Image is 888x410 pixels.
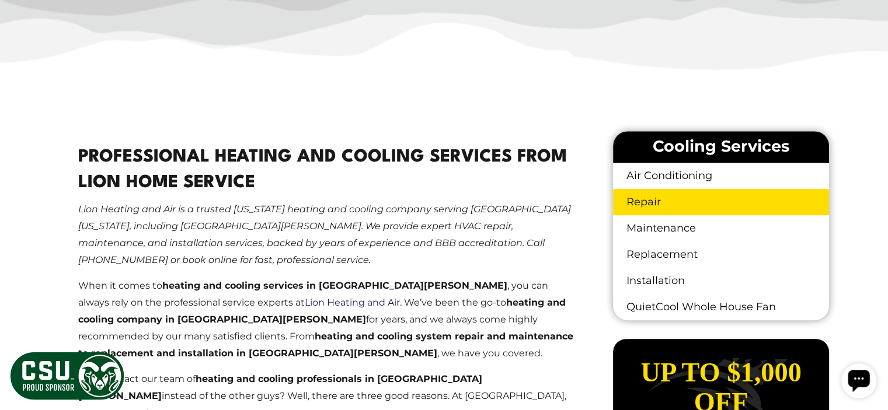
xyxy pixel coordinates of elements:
h2: Professional Heating And Cooling Services From Lion Home Service [78,145,580,197]
strong: heating and cooling services in [GEOGRAPHIC_DATA][PERSON_NAME] [162,280,507,291]
a: Air Conditioning [613,163,828,189]
strong: heating and cooling system repair and maintenance to replacement and installation in [GEOGRAPHIC_... [78,331,573,359]
a: Repair [613,189,828,215]
p: When it comes to , you can always rely on the professional service experts at . We’ve been the go... [78,278,580,362]
a: Replacement [613,241,828,268]
a: Lion Heating and Air [305,297,400,308]
div: Open chat widget [5,5,40,40]
li: Cooling Services [613,131,828,163]
a: Installation [613,268,828,294]
a: QuietCool Whole House Fan [613,294,828,320]
em: Lion Heating and Air is a trusted [US_STATE] heating and cooling company serving [GEOGRAPHIC_DATA... [78,204,571,265]
a: Maintenance [613,215,828,241]
strong: heating and cooling professionals in [GEOGRAPHIC_DATA][PERSON_NAME] [78,373,482,401]
img: CSU Sponsor Badge [9,351,126,401]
